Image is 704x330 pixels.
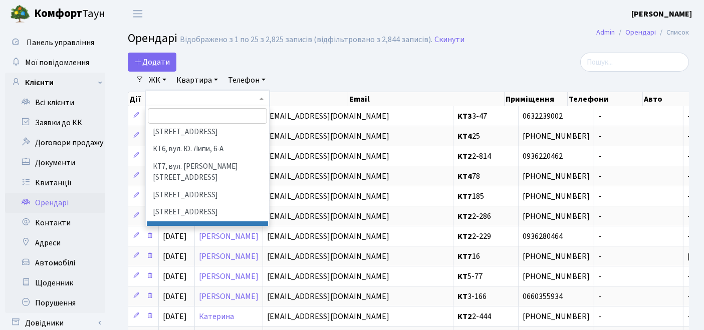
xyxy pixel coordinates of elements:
[457,211,472,222] b: КТ2
[581,22,704,43] nav: breadcrumb
[5,133,105,153] a: Договори продажу
[523,252,590,260] span: [PHONE_NUMBER]
[687,311,690,322] span: -
[5,73,105,93] a: Клієнти
[687,191,690,202] span: -
[687,171,690,182] span: -
[5,33,105,53] a: Панель управління
[523,112,590,120] span: 0632239002
[523,272,590,280] span: [PHONE_NUMBER]
[267,111,389,122] span: [EMAIL_ADDRESS][DOMAIN_NAME]
[523,132,590,140] span: [PHONE_NUMBER]
[147,112,269,141] li: КТ5, вул. [PERSON_NAME][STREET_ADDRESS]
[457,311,472,322] b: КТ2
[224,72,270,89] a: Телефон
[125,6,150,22] button: Переключити навігацію
[163,231,187,242] span: [DATE]
[267,231,389,242] span: [EMAIL_ADDRESS][DOMAIN_NAME]
[5,233,105,253] a: Адреси
[457,131,472,142] b: КТ4
[457,192,514,200] span: 185
[598,232,679,240] span: -
[457,212,514,220] span: 2-286
[457,191,472,202] b: КТ7
[10,4,30,24] img: logo.png
[598,212,679,220] span: -
[147,221,269,239] li: [STREET_ADDRESS]
[598,132,679,140] span: -
[596,27,615,38] a: Admin
[128,30,177,47] span: Орендарі
[643,92,694,106] th: Авто
[523,172,590,180] span: [PHONE_NUMBER]
[267,271,389,282] span: [EMAIL_ADDRESS][DOMAIN_NAME]
[687,151,690,162] span: -
[687,131,690,142] span: -
[199,251,259,262] a: [PERSON_NAME]
[134,57,170,68] span: Додати
[523,292,590,300] span: 0660355934
[145,72,170,89] a: ЖК
[457,312,514,320] span: 2-444
[267,251,389,262] span: [EMAIL_ADDRESS][DOMAIN_NAME]
[163,251,187,262] span: [DATE]
[267,311,389,322] span: [EMAIL_ADDRESS][DOMAIN_NAME]
[199,311,234,322] a: Катерина
[267,191,389,202] span: [EMAIL_ADDRESS][DOMAIN_NAME]
[27,37,94,48] span: Панель управління
[687,111,690,122] span: -
[5,293,105,313] a: Порушення
[457,271,467,282] b: КТ
[267,151,389,162] span: [EMAIL_ADDRESS][DOMAIN_NAME]
[267,211,389,222] span: [EMAIL_ADDRESS][DOMAIN_NAME]
[580,53,689,72] input: Пошук...
[163,291,187,302] span: [DATE]
[5,93,105,113] a: Всі клієнти
[199,271,259,282] a: [PERSON_NAME]
[687,211,690,222] span: -
[687,291,690,302] span: -
[457,151,472,162] b: КТ2
[505,92,568,106] th: Приміщення
[457,231,472,242] b: КТ2
[34,6,82,22] b: Комфорт
[598,292,679,300] span: -
[5,213,105,233] a: Контакти
[598,252,679,260] span: -
[457,172,514,180] span: 78
[5,173,105,193] a: Квитанції
[267,131,389,142] span: [EMAIL_ADDRESS][DOMAIN_NAME]
[631,8,692,20] a: [PERSON_NAME]
[457,111,472,122] b: КТ3
[687,231,690,242] span: -
[457,152,514,160] span: 2-814
[25,57,89,68] span: Мої повідомлення
[457,252,514,260] span: 16
[457,232,514,240] span: 2-229
[5,53,105,73] a: Мої повідомлення
[598,172,679,180] span: -
[631,9,692,20] b: [PERSON_NAME]
[598,112,679,120] span: -
[598,312,679,320] span: -
[523,212,590,220] span: [PHONE_NUMBER]
[598,272,679,280] span: -
[457,291,467,302] b: КТ
[147,158,269,187] li: КТ7, вул. [PERSON_NAME][STREET_ADDRESS]
[523,312,590,320] span: [PHONE_NUMBER]
[203,92,348,106] th: Орендар
[568,92,643,106] th: Телефони
[163,311,187,322] span: [DATE]
[147,187,269,204] li: [STREET_ADDRESS]
[172,72,222,89] a: Квартира
[147,204,269,221] li: [STREET_ADDRESS]
[598,192,679,200] span: -
[5,253,105,273] a: Автомобілі
[523,192,590,200] span: [PHONE_NUMBER]
[598,152,679,160] span: -
[457,171,472,182] b: КТ4
[147,141,269,158] li: КТ6, вул. Ю. Липи, 6-А
[457,112,514,120] span: 3-47
[457,132,514,140] span: 25
[523,152,590,160] span: 0936220462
